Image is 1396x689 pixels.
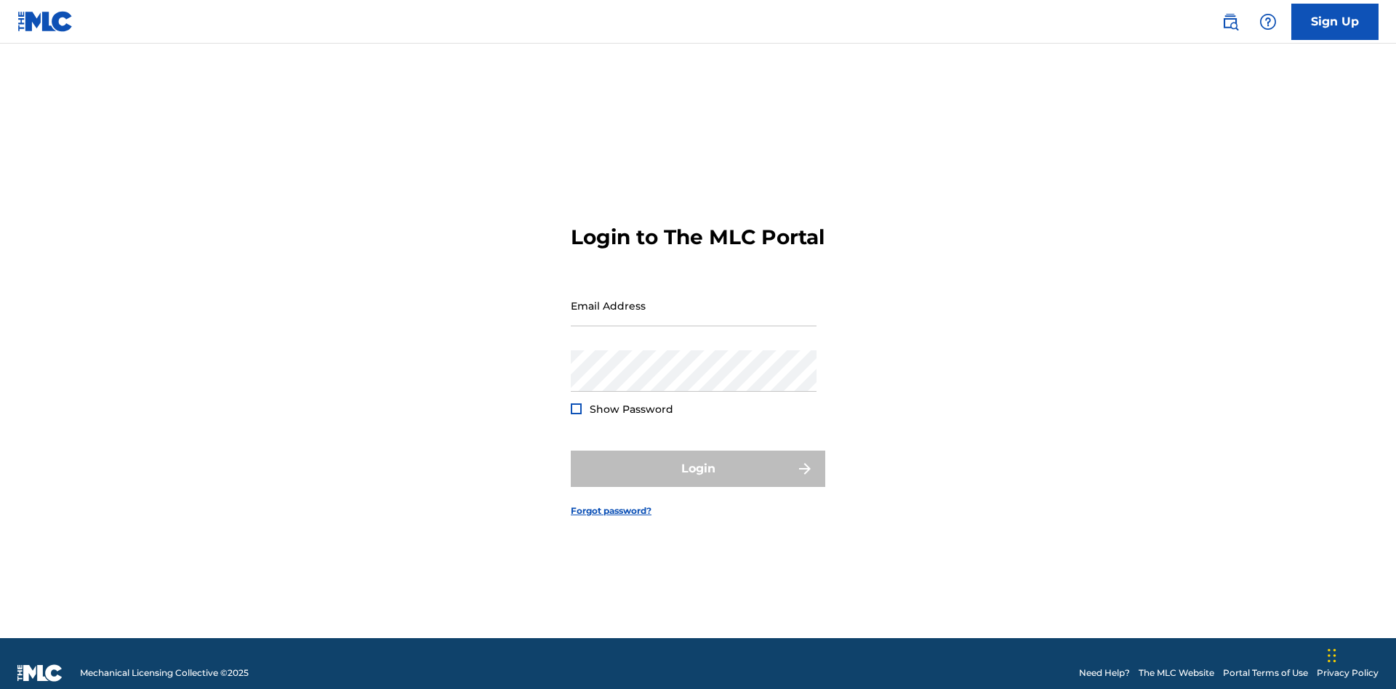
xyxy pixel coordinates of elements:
[80,666,249,680] span: Mechanical Licensing Collective © 2025
[1216,7,1245,36] a: Public Search
[1253,7,1283,36] div: Help
[571,225,825,250] h3: Login to The MLC Portal
[1079,666,1130,680] a: Need Help?
[1291,4,1379,40] a: Sign Up
[1323,619,1396,689] iframe: Chat Widget
[1317,666,1379,680] a: Privacy Policy
[571,504,651,517] a: Forgot password?
[1223,666,1308,680] a: Portal Terms of Use
[1328,634,1336,677] div: Drag
[1139,666,1214,680] a: The MLC Website
[17,664,63,682] img: logo
[1221,13,1239,31] img: search
[590,403,673,416] span: Show Password
[1259,13,1277,31] img: help
[17,11,73,32] img: MLC Logo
